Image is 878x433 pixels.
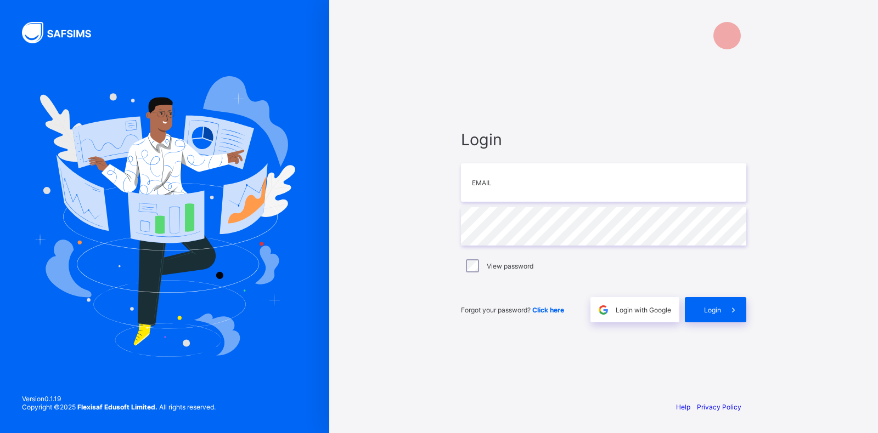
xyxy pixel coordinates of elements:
[676,403,690,411] a: Help
[697,403,741,411] a: Privacy Policy
[22,395,216,403] span: Version 0.1.19
[34,76,295,357] img: Hero Image
[704,306,721,314] span: Login
[532,306,564,314] a: Click here
[616,306,671,314] span: Login with Google
[487,262,533,270] label: View password
[461,130,746,149] span: Login
[461,306,564,314] span: Forgot your password?
[77,403,157,411] strong: Flexisaf Edusoft Limited.
[597,304,610,316] img: google.396cfc9801f0270233282035f929180a.svg
[22,403,216,411] span: Copyright © 2025 All rights reserved.
[22,22,104,43] img: SAFSIMS Logo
